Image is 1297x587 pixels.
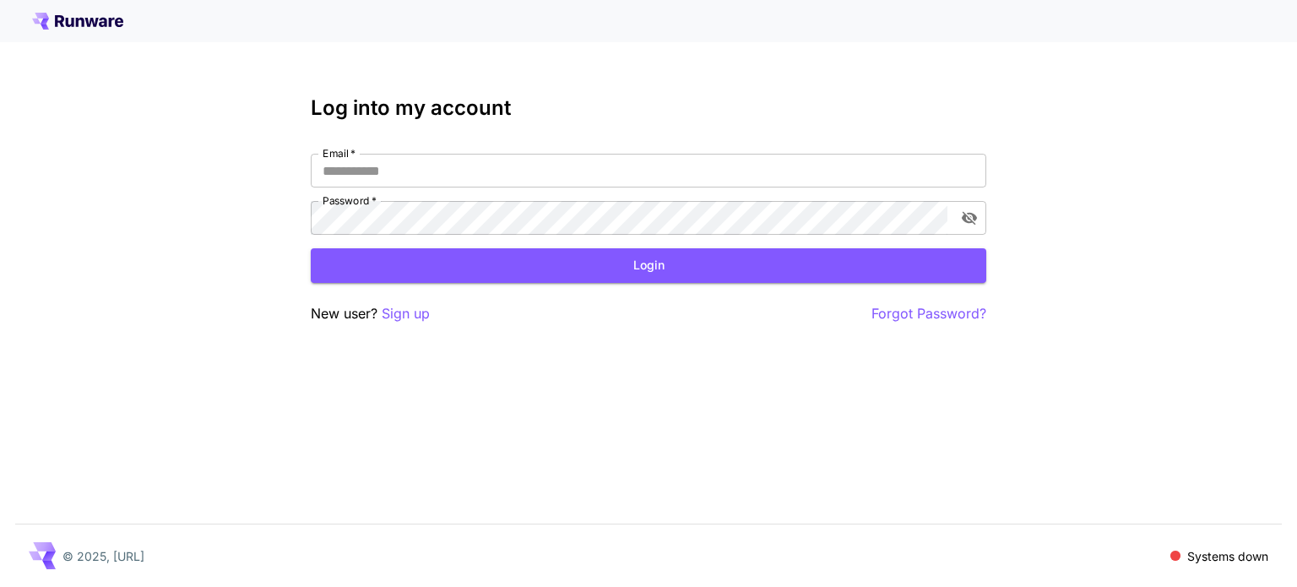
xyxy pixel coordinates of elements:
[323,146,355,160] label: Email
[871,303,986,324] button: Forgot Password?
[954,203,985,233] button: toggle password visibility
[1187,547,1268,565] p: Systems down
[382,303,430,324] button: Sign up
[323,193,377,208] label: Password
[311,248,986,283] button: Login
[311,303,430,324] p: New user?
[62,547,144,565] p: © 2025, [URL]
[311,96,986,120] h3: Log into my account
